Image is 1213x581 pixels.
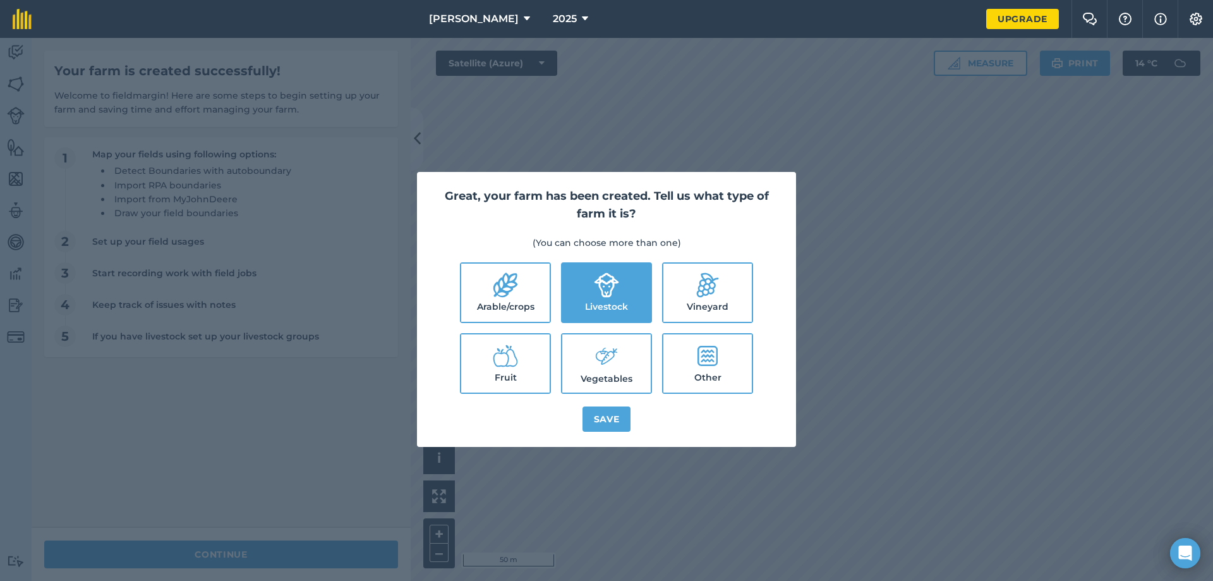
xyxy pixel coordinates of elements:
div: Open Intercom Messenger [1170,538,1200,568]
label: Fruit [461,334,550,393]
label: Other [663,334,752,393]
label: Vegetables [562,334,651,393]
img: A cog icon [1188,13,1204,25]
span: 2025 [553,11,577,27]
a: Upgrade [986,9,1059,29]
span: [PERSON_NAME] [429,11,519,27]
p: (You can choose more than one) [432,236,781,250]
button: Save [582,407,631,432]
label: Arable/crops [461,264,550,322]
img: A question mark icon [1118,13,1133,25]
h2: Great, your farm has been created. Tell us what type of farm it is? [432,187,781,224]
label: Livestock [562,264,651,322]
img: Two speech bubbles overlapping with the left bubble in the forefront [1082,13,1097,25]
label: Vineyard [663,264,752,322]
img: svg+xml;base64,PHN2ZyB4bWxucz0iaHR0cDovL3d3dy53My5vcmcvMjAwMC9zdmciIHdpZHRoPSIxNyIgaGVpZ2h0PSIxNy... [1154,11,1167,27]
img: fieldmargin Logo [13,9,32,29]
